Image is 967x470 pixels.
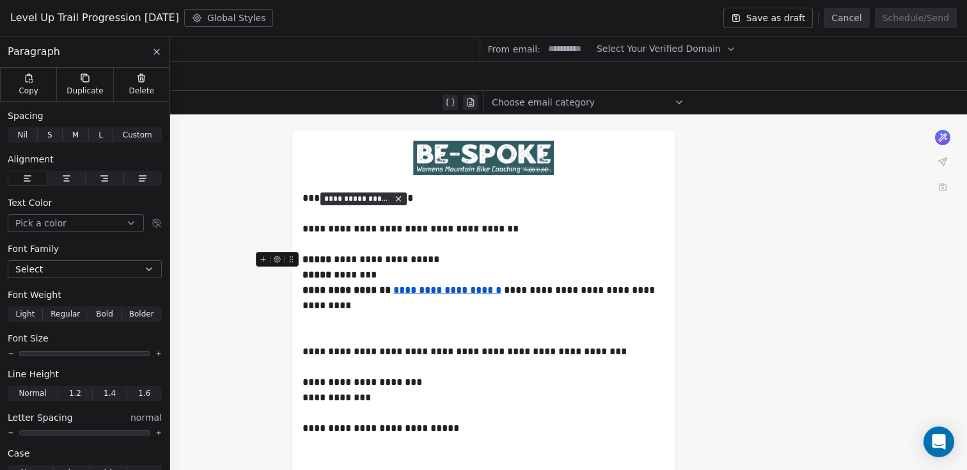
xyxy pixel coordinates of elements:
[15,308,35,320] span: Light
[69,388,81,399] span: 1.2
[8,44,60,59] span: Paragraph
[129,86,155,96] span: Delete
[10,10,179,26] span: Level Up Trail Progression [DATE]
[104,388,116,399] span: 1.4
[492,96,595,109] span: Choose email category
[51,308,80,320] span: Regular
[19,388,46,399] span: Normal
[8,109,43,122] span: Spacing
[488,43,540,56] span: From email:
[129,308,154,320] span: Bolder
[67,86,103,96] span: Duplicate
[8,368,59,380] span: Line Height
[8,447,29,460] span: Case
[875,8,957,28] button: Schedule/Send
[8,411,73,424] span: Letter Spacing
[19,86,38,96] span: Copy
[15,263,43,276] span: Select
[597,42,721,56] span: Select Your Verified Domain
[824,8,869,28] button: Cancel
[184,9,274,27] button: Global Styles
[8,153,54,166] span: Alignment
[8,332,49,345] span: Font Size
[98,129,103,141] span: L
[96,308,113,320] span: Bold
[123,129,152,141] span: Custom
[17,129,28,141] span: Nil
[924,427,954,457] div: Open Intercom Messenger
[8,196,52,209] span: Text Color
[72,129,79,141] span: M
[8,214,144,232] button: Pick a color
[723,8,814,28] button: Save as draft
[8,288,61,301] span: Font Weight
[138,388,150,399] span: 1.6
[47,129,52,141] span: S
[8,242,59,255] span: Font Family
[130,411,162,424] span: normal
